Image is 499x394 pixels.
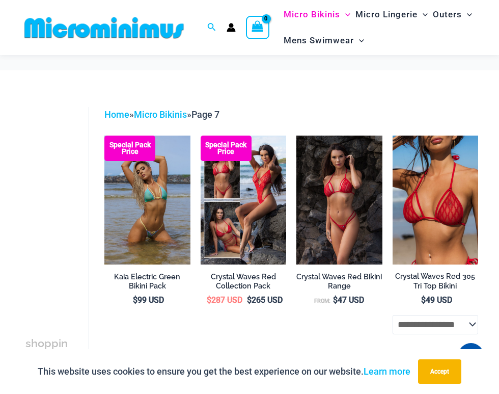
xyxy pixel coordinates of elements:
img: Collection Pack [201,136,287,265]
span: Micro Bikinis [284,2,340,28]
h2: Crystal Waves Red Bikini Range [296,272,382,291]
span: $ [333,295,338,305]
span: Menu Toggle [462,2,472,28]
h3: Micro Bikinis [25,334,68,387]
a: Crystal Waves Red 305 Tri Top Bikini [393,272,479,295]
bdi: 265 USD [247,295,283,305]
h2: Crystal Waves Red Collection Pack [201,272,287,291]
a: Kaia Electric Green Bikini Pack [104,272,190,295]
bdi: 99 USD [133,295,164,305]
span: Micro Lingerie [355,2,418,28]
a: Crystal Waves Red Collection Pack [201,272,287,295]
a: Micro BikinisMenu ToggleMenu Toggle [281,2,353,28]
p: This website uses cookies to ensure you get the best experience on our website. [38,364,410,379]
span: $ [421,295,426,305]
a: Mens SwimwearMenu ToggleMenu Toggle [281,28,367,54]
a: Crystal Waves Red Bikini Range [296,272,382,295]
span: Menu Toggle [340,2,350,28]
span: From: [314,298,330,304]
a: Crystal Waves 305 Tri Top 4149 Thong 02Crystal Waves 305 Tri Top 4149 Thong 01Crystal Waves 305 T... [296,136,382,265]
a: Micro LingerieMenu ToggleMenu Toggle [353,2,430,28]
bdi: 49 USD [421,295,452,305]
h2: Kaia Electric Green Bikini Pack [104,272,190,291]
a: Home [104,109,129,120]
a: Account icon link [227,23,236,32]
bdi: 47 USD [333,295,364,305]
span: shopping [25,337,68,367]
a: Kaia Electric Green 305 Top 445 Thong 04 Kaia Electric Green 305 Top 445 Thong 05Kaia Electric Gr... [104,136,190,265]
b: Special Pack Price [201,142,252,155]
button: Accept [418,359,461,384]
span: $ [247,295,252,305]
span: Menu Toggle [354,28,364,54]
b: Special Pack Price [104,142,155,155]
span: Outers [433,2,462,28]
span: Page 7 [191,109,219,120]
a: OutersMenu ToggleMenu Toggle [430,2,475,28]
img: Crystal Waves 305 Tri Top 01 [393,136,479,264]
a: Micro Bikinis [134,109,187,120]
h2: Crystal Waves Red 305 Tri Top Bikini [393,272,479,291]
a: Search icon link [207,21,216,34]
a: View Shopping Cart, empty [246,16,269,39]
span: » » [104,109,219,120]
bdi: 287 USD [207,295,242,305]
img: Kaia Electric Green 305 Top 445 Thong 04 [104,136,190,265]
span: $ [133,295,137,305]
span: Mens Swimwear [284,28,354,54]
a: Learn more [364,366,410,377]
span: $ [207,295,211,305]
iframe: TrustedSite Certified [25,99,117,303]
a: Crystal Waves 305 Tri Top 01Crystal Waves 305 Tri Top 4149 Thong 04Crystal Waves 305 Tri Top 4149... [393,136,479,264]
a: Collection Pack Crystal Waves 305 Tri Top 4149 Thong 01Crystal Waves 305 Tri Top 4149 Thong 01 [201,136,287,265]
img: MM SHOP LOGO FLAT [20,16,188,39]
img: Crystal Waves 305 Tri Top 4149 Thong 02 [296,136,382,265]
span: Menu Toggle [418,2,428,28]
